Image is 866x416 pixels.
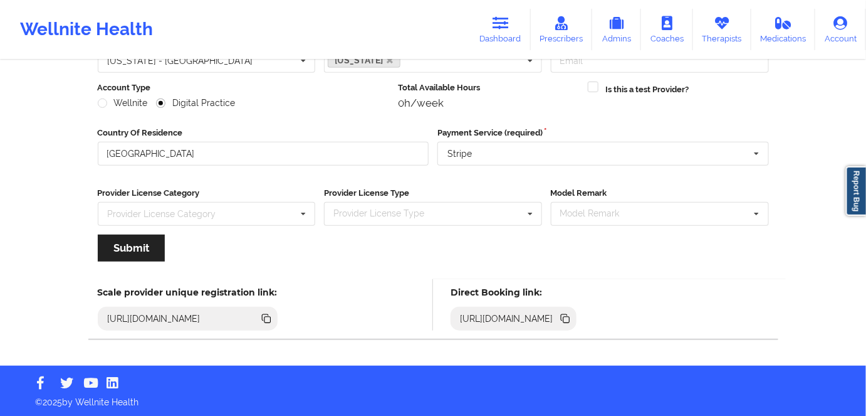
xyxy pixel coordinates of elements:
a: [US_STATE] [328,53,400,68]
label: Total Available Hours [398,82,579,94]
input: Email [551,49,769,73]
div: [US_STATE] - [GEOGRAPHIC_DATA] [108,56,253,65]
label: Model Remark [551,187,769,200]
a: Admins [592,9,641,50]
a: Medications [751,9,816,50]
h5: Scale provider unique registration link: [98,287,278,298]
a: Account [815,9,866,50]
a: Report Bug [846,166,866,216]
label: Wellnite [98,98,148,109]
p: © 2025 by Wellnite Health [26,387,840,408]
div: [URL][DOMAIN_NAME] [102,312,206,325]
div: [URL][DOMAIN_NAME] [455,312,558,325]
label: Account Type [98,82,390,94]
div: 0h/week [398,97,579,109]
button: Submit [98,235,165,262]
h5: Direct Booking link: [451,287,576,298]
label: Payment Service (required) [437,127,769,139]
div: Stripe [447,149,472,158]
div: Provider License Type [330,206,442,221]
div: Provider License Category [108,210,216,218]
label: Digital Practice [156,98,235,109]
a: Therapists [693,9,751,50]
a: Dashboard [471,9,531,50]
label: Provider License Type [324,187,542,200]
a: Coaches [641,9,693,50]
label: Country Of Residence [98,127,429,139]
label: Provider License Category [98,187,316,200]
label: Is this a test Provider? [606,83,689,96]
a: Prescribers [531,9,593,50]
div: Model Remark [557,206,638,221]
